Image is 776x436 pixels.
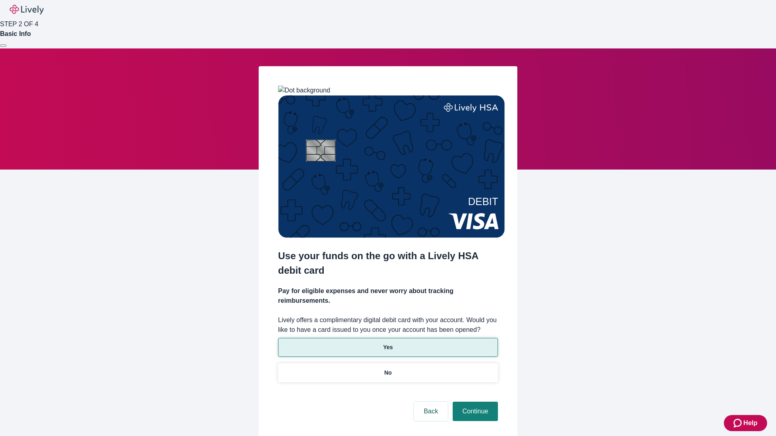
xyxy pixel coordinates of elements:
[278,315,498,335] label: Lively offers a complimentary digital debit card with your account. Would you like to have a card...
[743,418,757,428] span: Help
[278,338,498,357] button: Yes
[278,363,498,382] button: No
[453,402,498,421] button: Continue
[278,95,505,238] img: Debit card
[734,418,743,428] svg: Zendesk support icon
[278,286,498,306] h4: Pay for eligible expenses and never worry about tracking reimbursements.
[278,86,330,95] img: Dot background
[383,343,393,352] p: Yes
[384,369,392,377] p: No
[278,249,498,278] h2: Use your funds on the go with a Lively HSA debit card
[414,402,448,421] button: Back
[724,415,767,431] button: Zendesk support iconHelp
[10,5,44,15] img: Lively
